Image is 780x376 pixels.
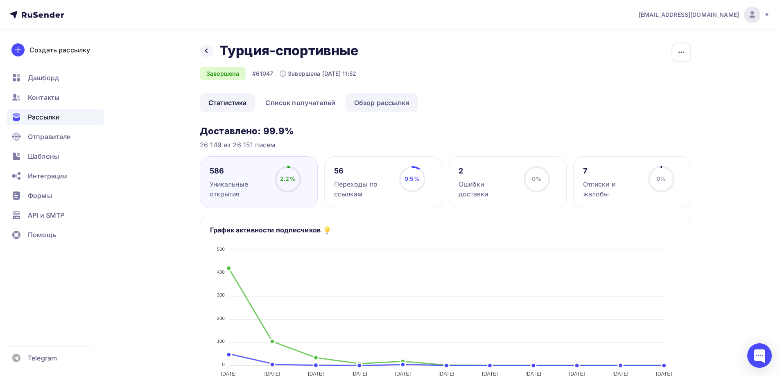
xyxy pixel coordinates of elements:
[200,140,691,150] div: 26 149 из 26 151 писем
[7,89,104,106] a: Контакты
[7,128,104,145] a: Отправители
[28,230,56,240] span: Помощь
[200,125,691,137] h3: Доставлено: 99.9%
[28,73,59,83] span: Дашборд
[7,148,104,164] a: Шаблоны
[28,92,59,102] span: Контакты
[280,70,356,78] div: Завершена [DATE] 11:52
[459,166,516,176] div: 2
[217,270,225,275] tspan: 400
[656,175,666,182] span: 0%
[210,166,267,176] div: 586
[28,353,57,363] span: Telegram
[346,93,418,112] a: Обзор рассылки
[459,179,516,199] div: Ошибки доставки
[583,166,641,176] div: 7
[28,151,59,161] span: Шаблоны
[217,339,225,344] tspan: 100
[28,210,64,220] span: API и SMTP
[217,293,225,297] tspan: 300
[334,179,392,199] div: Переходы по ссылкам
[639,11,739,19] span: [EMAIL_ADDRESS][DOMAIN_NAME]
[7,70,104,86] a: Дашборд
[28,132,71,142] span: Отправители
[219,43,358,59] h2: Турция-спортивные
[28,112,60,122] span: Рассылки
[405,175,420,182] span: 9.5%
[200,93,255,112] a: Статистика
[583,179,641,199] div: Отписки и жалобы
[7,187,104,204] a: Формы
[639,7,770,23] a: [EMAIL_ADDRESS][DOMAIN_NAME]
[28,171,67,181] span: Интеграции
[7,109,104,125] a: Рассылки
[210,225,321,235] h5: График активности подписчиков
[217,316,225,321] tspan: 200
[252,70,273,78] div: #61047
[200,67,246,80] div: Завершена
[532,175,541,182] span: 0%
[28,191,52,200] span: Формы
[334,166,392,176] div: 56
[29,45,90,55] div: Создать рассылку
[257,93,344,112] a: Список получателей
[210,179,267,199] div: Уникальные открытия
[280,175,295,182] span: 2.2%
[222,362,225,367] tspan: 0
[217,247,225,252] tspan: 500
